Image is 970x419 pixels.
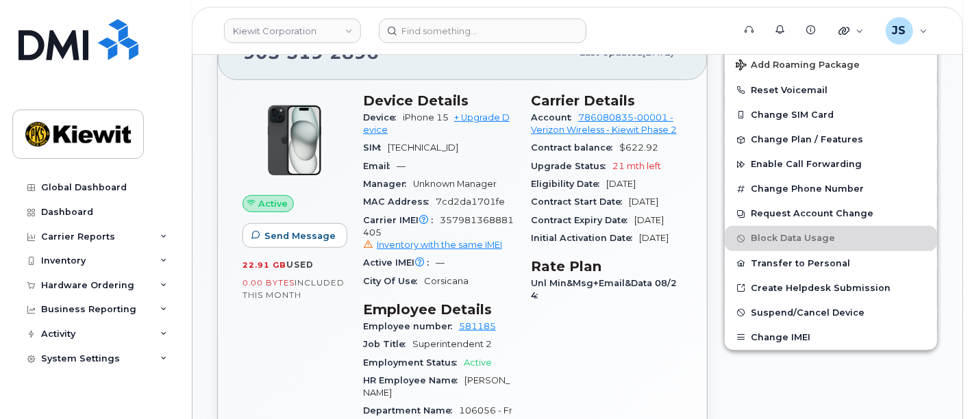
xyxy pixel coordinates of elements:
[725,78,937,103] button: Reset Voicemail
[464,357,492,368] span: Active
[531,196,629,207] span: Contract Start Date
[531,112,677,135] a: 786080835-00001 - Verizon Wireless - Kiewit Phase 2
[258,197,288,210] span: Active
[286,259,314,270] span: used
[725,276,937,301] a: Create Helpdesk Submission
[459,321,496,331] a: 581185
[363,321,459,331] span: Employee number
[436,196,505,207] span: 7cd2da1701fe
[363,375,464,385] span: HR Employee Name
[388,142,458,153] span: [TECHNICAL_ID]
[531,112,578,123] span: Account
[725,201,937,226] button: Request Account Change
[363,240,502,250] a: Inventory with the same IMEI
[893,23,906,39] span: JS
[436,257,445,268] span: —
[363,215,440,225] span: Carrier IMEI
[634,215,664,225] span: [DATE]
[377,240,502,250] span: Inventory with the same IMEI
[619,142,658,153] span: $622.92
[910,359,960,409] iframe: Messenger Launcher
[253,99,336,181] img: iPhone_15_Black.png
[363,179,413,189] span: Manager
[531,258,682,275] h3: Rate Plan
[725,152,937,177] button: Enable Call Forwarding
[531,278,677,301] span: Unl Min&Msg+Email&Data 08/24
[424,276,469,286] span: Corsicana
[639,233,669,243] span: [DATE]
[736,60,860,73] span: Add Roaming Package
[363,405,459,416] span: Department Name
[363,276,424,286] span: City Of Use
[829,17,873,45] div: Quicklinks
[363,112,403,123] span: Device
[751,135,863,145] span: Change Plan / Features
[751,307,865,318] span: Suspend/Cancel Device
[379,18,586,43] input: Find something...
[725,325,937,350] button: Change IMEI
[725,226,937,251] button: Block Data Usage
[412,339,492,349] span: Superintendent 2
[531,92,682,109] h3: Carrier Details
[403,112,449,123] span: iPhone 15
[363,92,514,109] h3: Device Details
[531,179,606,189] span: Eligibility Date
[363,161,397,171] span: Email
[242,260,286,270] span: 22.91 GB
[397,161,406,171] span: —
[629,196,658,207] span: [DATE]
[531,161,612,171] span: Upgrade Status
[725,251,937,276] button: Transfer to Personal
[531,215,634,225] span: Contract Expiry Date
[876,17,937,45] div: Jenna Savard
[413,179,497,189] span: Unknown Manager
[363,196,436,207] span: MAC Address
[531,233,639,243] span: Initial Activation Date
[242,277,345,300] span: included this month
[363,339,412,349] span: Job Title
[612,161,661,171] span: 21 mth left
[580,47,643,58] span: Last updated
[531,142,619,153] span: Contract balance
[224,18,361,43] a: Kiewit Corporation
[363,301,514,318] h3: Employee Details
[363,215,514,252] span: 357981368881405
[725,177,937,201] button: Change Phone Number
[751,160,862,170] span: Enable Call Forwarding
[242,278,295,288] span: 0.00 Bytes
[725,127,937,152] button: Change Plan / Features
[363,357,464,368] span: Employment Status
[725,50,937,78] button: Add Roaming Package
[264,229,336,242] span: Send Message
[242,223,347,248] button: Send Message
[606,179,636,189] span: [DATE]
[363,142,388,153] span: SIM
[725,301,937,325] button: Suspend/Cancel Device
[725,103,937,127] button: Change SIM Card
[363,257,436,268] span: Active IMEI
[643,47,673,58] span: [DATE]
